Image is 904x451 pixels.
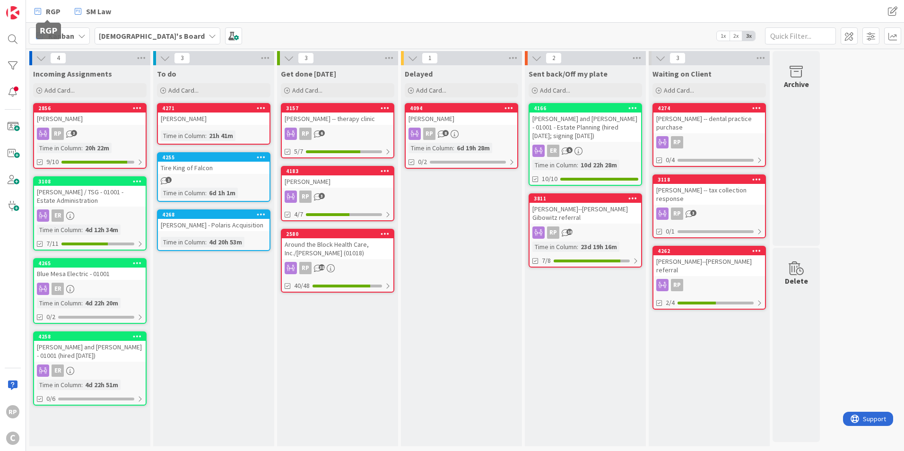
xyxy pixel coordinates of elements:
[319,264,325,270] span: 38
[162,211,269,218] div: 4268
[319,193,325,199] span: 3
[666,298,675,308] span: 2/4
[34,104,146,113] div: 2856
[207,188,238,198] div: 6d 1h 1m
[157,69,176,78] span: To do
[577,160,578,170] span: :
[730,31,742,41] span: 2x
[83,225,121,235] div: 4d 12h 34m
[44,86,75,95] span: Add Card...
[282,167,393,175] div: 4183
[158,210,269,219] div: 4268
[282,113,393,125] div: [PERSON_NAME] -- therapy clinic
[566,229,573,235] span: 10
[409,143,453,153] div: Time in Column
[319,130,325,136] span: 6
[158,113,269,125] div: [PERSON_NAME]
[29,3,66,20] a: RGP
[406,128,517,140] div: RP
[653,247,765,276] div: 4262[PERSON_NAME]--[PERSON_NAME] referral
[282,230,393,259] div: 2580Around the Block Health Care, Inc./[PERSON_NAME] (01018)
[46,394,55,404] span: 0/6
[168,86,199,95] span: Add Card...
[282,175,393,188] div: [PERSON_NAME]
[422,52,438,64] span: 1
[6,405,19,418] div: RP
[162,105,269,112] div: 4271
[299,262,312,274] div: RP
[34,177,146,186] div: 3108
[162,154,269,161] div: 4255
[38,260,146,267] div: 4265
[530,113,641,142] div: [PERSON_NAME] and [PERSON_NAME] - 01001 - Estate Planning (hired [DATE]; signing [DATE])
[161,188,205,198] div: Time in Column
[410,105,517,112] div: 4094
[530,203,641,224] div: [PERSON_NAME]--[PERSON_NAME] Gibowitz referral
[406,113,517,125] div: [PERSON_NAME]
[418,157,427,167] span: 0/2
[298,52,314,64] span: 3
[46,239,59,249] span: 7/11
[34,364,146,377] div: ER
[294,209,303,219] span: 4/7
[165,177,172,183] span: 1
[532,242,577,252] div: Time in Column
[282,191,393,203] div: RP
[38,178,146,185] div: 3108
[294,281,310,291] span: 40/48
[83,298,121,308] div: 4d 22h 20m
[542,256,551,266] span: 7/8
[547,226,559,239] div: RP
[281,69,336,78] span: Get done TODAY
[6,432,19,445] div: C
[653,113,765,133] div: [PERSON_NAME] -- dental practice purchase
[282,128,393,140] div: RP
[158,210,269,231] div: 4268[PERSON_NAME] - Polaris Acquisition
[540,86,570,95] span: Add Card...
[286,168,393,174] div: 4183
[205,188,207,198] span: :
[34,177,146,207] div: 3108[PERSON_NAME] / TSG - 01001 - Estate Administration
[282,104,393,125] div: 3157[PERSON_NAME] -- therapy clinic
[282,104,393,113] div: 3157
[530,104,641,113] div: 4166
[653,104,765,133] div: 4274[PERSON_NAME] -- dental practice purchase
[534,195,641,202] div: 3811
[453,143,454,153] span: :
[52,283,64,295] div: ER
[653,184,765,205] div: [PERSON_NAME] -- tax collection response
[99,31,205,41] b: [DEMOGRAPHIC_DATA]'s Board
[81,380,83,390] span: :
[37,225,81,235] div: Time in Column
[286,105,393,112] div: 3157
[46,157,59,167] span: 9/10
[20,1,43,13] span: Support
[46,312,55,322] span: 0/2
[158,104,269,113] div: 4271
[34,332,146,362] div: 4258[PERSON_NAME] and [PERSON_NAME] - 01001 (hired [DATE])
[671,136,683,148] div: RP
[416,86,446,95] span: Add Card...
[174,52,190,64] span: 3
[669,52,686,64] span: 3
[671,279,683,291] div: RP
[50,52,66,64] span: 4
[454,143,492,153] div: 6d 19h 28m
[205,130,207,141] span: :
[40,26,57,35] h5: RGP
[34,186,146,207] div: [PERSON_NAME] / TSG - 01001 - Estate Administration
[530,194,641,224] div: 3811[PERSON_NAME]--[PERSON_NAME] Gibowitz referral
[161,237,205,247] div: Time in Column
[653,247,765,255] div: 4262
[653,208,765,220] div: RP
[529,69,608,78] span: Sent back/Off my plate
[530,104,641,142] div: 4166[PERSON_NAME] and [PERSON_NAME] - 01001 - Estate Planning (hired [DATE]; signing [DATE])
[653,255,765,276] div: [PERSON_NAME]--[PERSON_NAME] referral
[81,298,83,308] span: :
[34,332,146,341] div: 4258
[38,105,146,112] div: 2856
[52,209,64,222] div: ER
[299,128,312,140] div: RP
[653,279,765,291] div: RP
[653,136,765,148] div: RP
